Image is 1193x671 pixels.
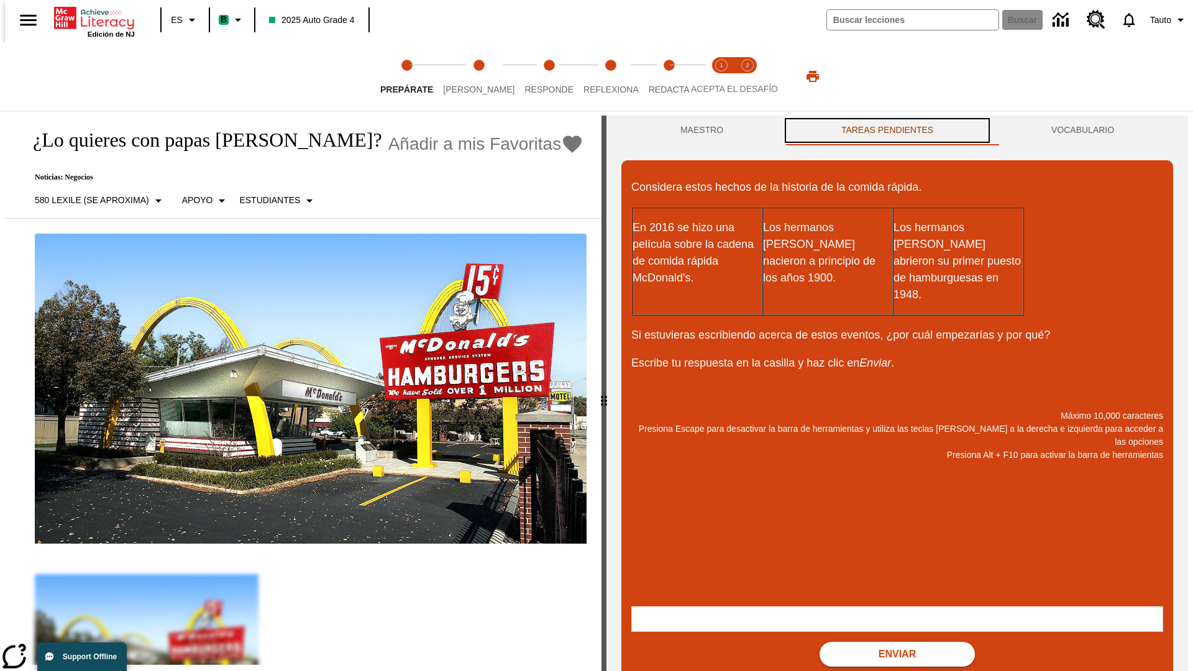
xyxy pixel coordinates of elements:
p: Presiona Escape para desactivar la barra de herramientas y utiliza las teclas [PERSON_NAME] a la ... [631,422,1163,449]
p: Presiona Alt + F10 para activar la barra de herramientas [631,449,1163,462]
div: Instructional Panel Tabs [621,116,1173,145]
p: Los hermanos [PERSON_NAME] nacieron a principio de los años 1900. [763,219,892,286]
button: Maestro [621,116,782,145]
span: Edición de NJ [88,30,135,38]
span: ES [171,14,183,27]
button: Acepta el desafío contesta step 2 of 2 [729,42,766,111]
p: Estudiantes [239,194,300,207]
button: TAREAS PENDIENTES [782,116,992,145]
p: Los hermanos [PERSON_NAME] abrieron su primer puesto de hamburguesas en 1948. [894,219,1023,303]
img: Uno de los primeros locales de McDonald's, con el icónico letrero rojo y los arcos amarillos. [35,234,587,544]
button: Reflexiona step 4 of 5 [574,42,649,111]
text: 1 [720,62,723,68]
span: [PERSON_NAME] [443,84,514,94]
body: Máximo 10,000 caracteres Presiona Escape para desactivar la barra de herramientas y utiliza las t... [5,10,181,21]
span: Prepárate [380,84,433,94]
p: Escribe tu respuesta en la casilla y haz clic en . [631,355,1163,372]
input: Buscar campo [827,10,999,30]
span: Añadir a mis Favoritas [388,134,562,154]
button: Abrir el menú lateral [10,2,47,39]
p: Considera estos hechos de la historia de la comida rápida. [631,179,1163,196]
p: 580 Lexile (Se aproxima) [35,194,149,207]
em: Enviar [859,357,891,369]
button: VOCABULARIO [992,116,1173,145]
span: Tauto [1150,14,1171,27]
a: Centro de información [1045,3,1079,37]
span: B [221,12,227,27]
text: 2 [746,62,749,68]
span: 2025 Auto Grade 4 [269,14,355,27]
button: Tipo de apoyo, Apoyo [177,189,235,212]
button: Acepta el desafío lee step 1 of 2 [703,42,739,111]
button: Enviar [820,642,975,667]
button: Seleccionar estudiante [234,189,322,212]
button: Imprimir [793,65,833,88]
div: reading [5,116,601,665]
button: Lee step 2 of 5 [433,42,524,111]
button: Añadir a mis Favoritas - ¿Lo quieres con papas fritas? [388,133,584,155]
span: Reflexiona [583,84,639,94]
button: Boost El color de la clase es verde menta. Cambiar el color de la clase. [214,9,250,31]
div: Portada [54,4,135,38]
a: Centro de recursos, Se abrirá en una pestaña nueva. [1079,3,1113,37]
a: Notificaciones [1113,4,1145,36]
button: Seleccione Lexile, 580 Lexile (Se aproxima) [30,189,171,212]
p: Si estuvieras escribiendo acerca de estos eventos, ¿por cuál empezarías y por qué? [631,327,1163,344]
span: Support Offline [63,652,117,661]
button: Prepárate step 1 of 5 [370,42,443,111]
span: ACEPTA EL DESAFÍO [691,84,778,94]
button: Perfil/Configuración [1145,9,1193,31]
p: En 2016 se hizo una película sobre la cadena de comida rápida McDonald's. [633,219,762,286]
button: Responde step 3 of 5 [514,42,583,111]
span: Responde [524,84,574,94]
p: Apoyo [182,194,213,207]
h1: ¿Lo quieres con papas [PERSON_NAME]? [20,129,382,152]
p: Máximo 10,000 caracteres [631,409,1163,422]
button: Support Offline [37,642,127,671]
div: Pulsa la tecla de intro o la barra espaciadora y luego presiona las flechas de derecha e izquierd... [601,116,606,671]
p: Noticias: Negocios [20,173,583,182]
button: Redacta step 5 of 5 [639,42,700,111]
span: Redacta [649,84,690,94]
div: activity [606,116,1188,671]
button: Lenguaje: ES, Selecciona un idioma [165,9,205,31]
